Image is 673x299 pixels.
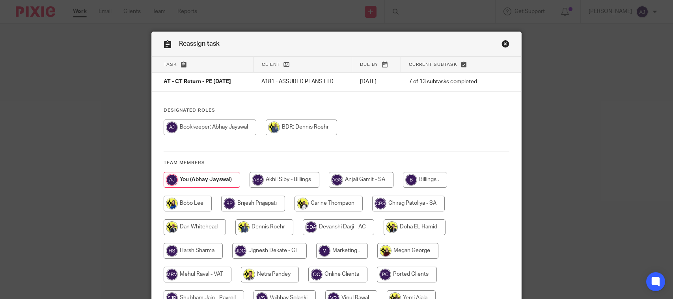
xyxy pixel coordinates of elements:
[164,160,509,166] h4: Team members
[164,62,177,67] span: Task
[409,62,457,67] span: Current subtask
[179,41,220,47] span: Reassign task
[360,78,393,86] p: [DATE]
[501,40,509,50] a: Close this dialog window
[360,62,378,67] span: Due by
[401,73,495,92] td: 7 of 13 subtasks completed
[262,62,280,67] span: Client
[164,79,231,85] span: AT - CT Return - PE [DATE]
[261,78,344,86] p: A181 - ASSURED PLANS LTD
[164,107,509,114] h4: Designated Roles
